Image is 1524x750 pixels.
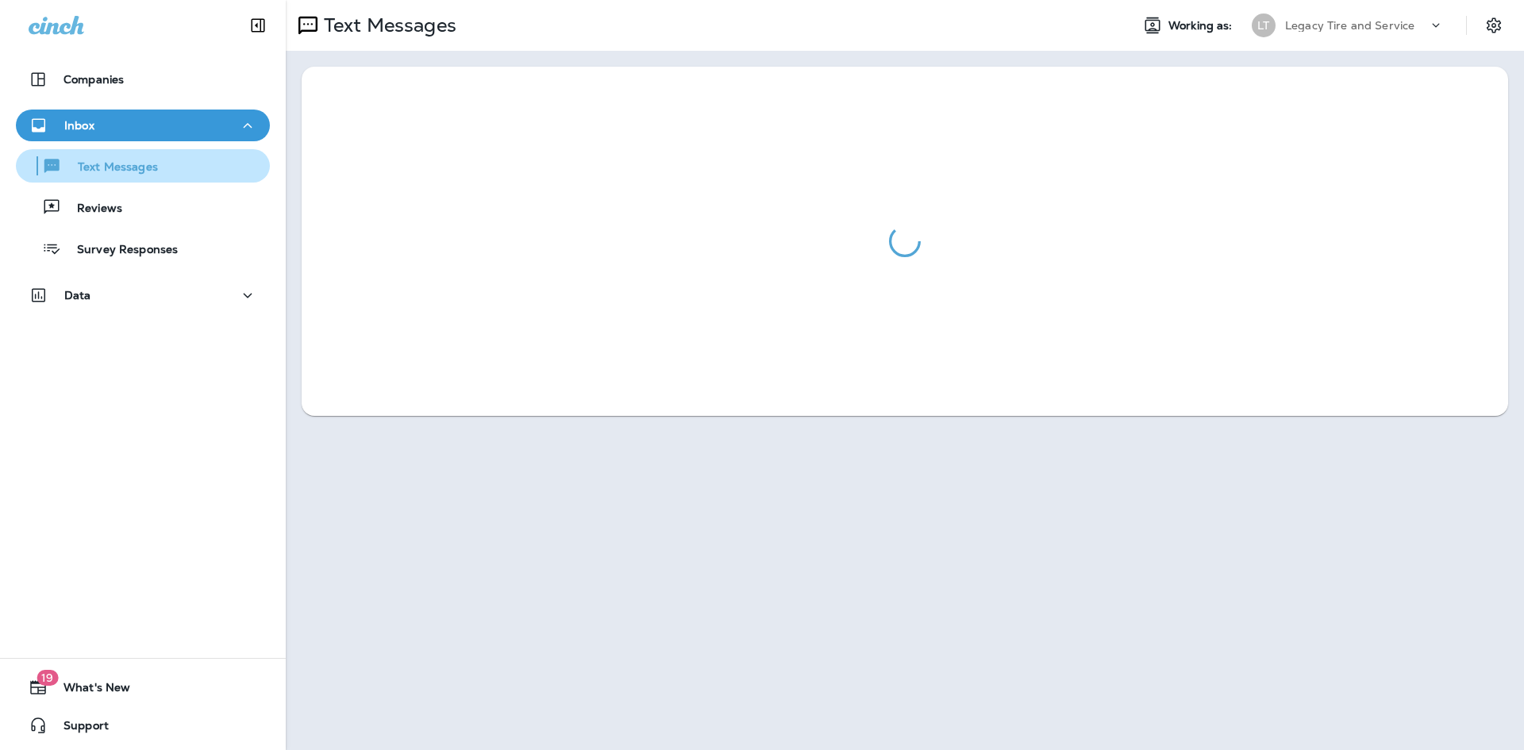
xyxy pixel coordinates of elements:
[317,13,456,37] p: Text Messages
[1252,13,1276,37] div: LT
[64,119,94,132] p: Inbox
[16,279,270,311] button: Data
[16,710,270,741] button: Support
[1285,19,1414,32] p: Legacy Tire and Service
[1168,19,1236,33] span: Working as:
[16,232,270,265] button: Survey Responses
[16,110,270,141] button: Inbox
[16,63,270,95] button: Companies
[63,73,124,86] p: Companies
[62,160,158,175] p: Text Messages
[16,149,270,183] button: Text Messages
[37,670,58,686] span: 19
[236,10,280,41] button: Collapse Sidebar
[64,289,91,302] p: Data
[61,243,178,258] p: Survey Responses
[16,671,270,703] button: 19What's New
[16,190,270,224] button: Reviews
[48,719,109,738] span: Support
[48,681,130,700] span: What's New
[61,202,122,217] p: Reviews
[1480,11,1508,40] button: Settings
